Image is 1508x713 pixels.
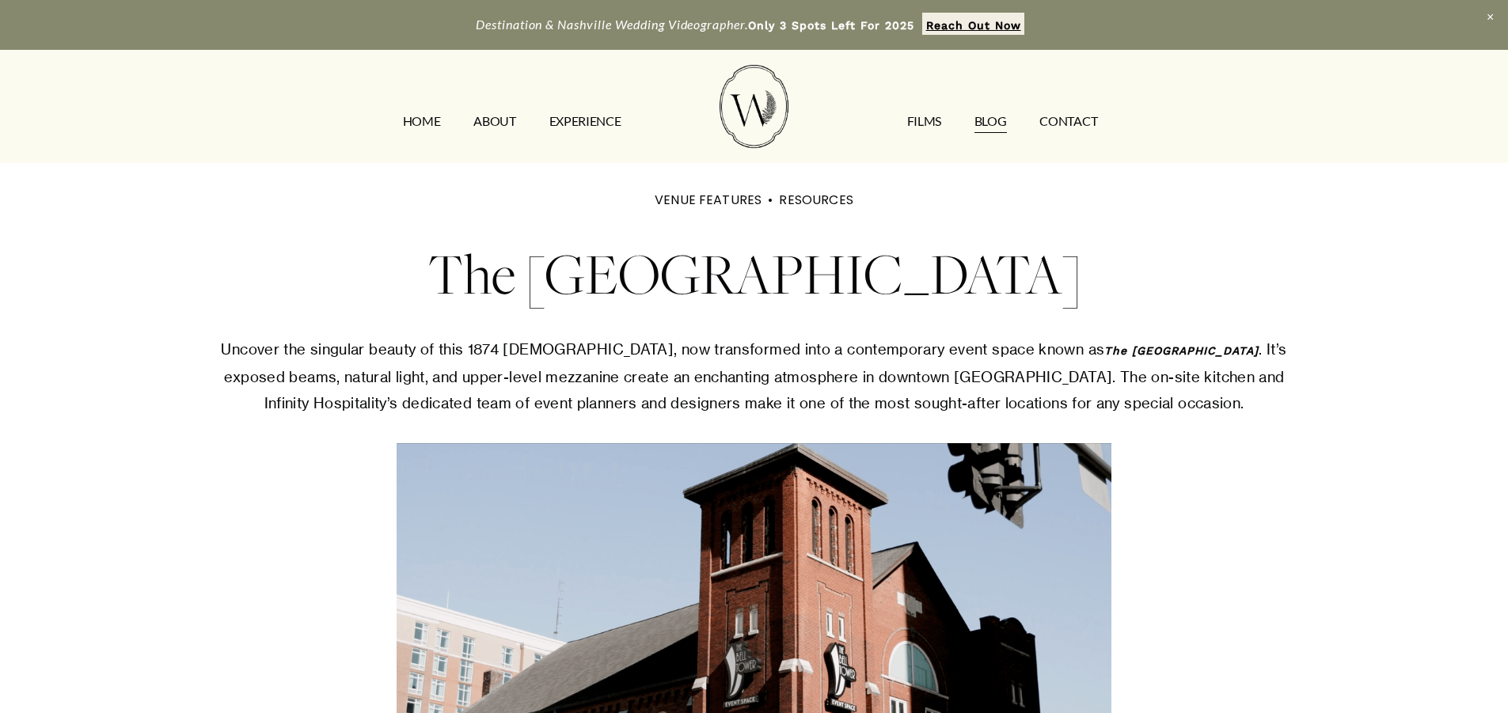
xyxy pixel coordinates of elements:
h1: The [GEOGRAPHIC_DATA] [211,232,1297,316]
a: CONTACT [1039,108,1097,134]
p: Uncover the singular beauty of this 1874 [DEMOGRAPHIC_DATA], now transformed into a contemporary ... [211,336,1297,416]
a: FILMS [907,108,941,134]
strong: Reach Out Now [926,19,1021,32]
a: ABOUT [473,108,515,134]
a: HOME [403,108,441,134]
a: EXPERIENCE [549,108,621,134]
a: RESOURCES [779,191,853,209]
em: The [GEOGRAPHIC_DATA] [1104,344,1259,357]
a: Reach Out Now [922,13,1024,35]
a: Blog [974,108,1007,134]
img: Wild Fern Weddings [720,65,788,148]
a: VENUE FEATURES [655,191,762,209]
